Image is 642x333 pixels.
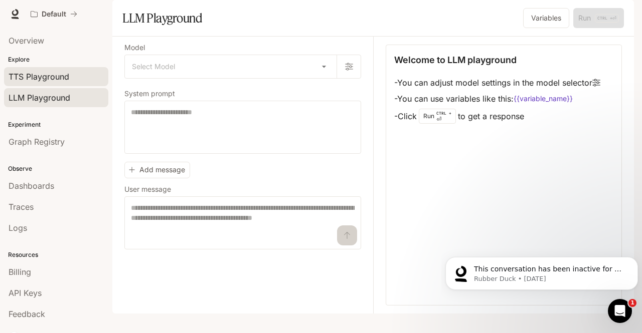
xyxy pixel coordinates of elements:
p: ⏎ [436,110,451,122]
p: Message from Rubber Duck, sent 1d ago [33,39,184,48]
div: Rubber Duck • AI Agent • Just now [16,112,120,118]
span: Select Model [132,62,175,72]
code: {{variable_name}} [514,94,573,104]
iframe: Intercom notifications message [441,236,642,306]
h1: LLM Playground [122,8,202,28]
button: Gif picker [48,248,56,256]
p: CTRL + [436,110,451,116]
p: System prompt [124,90,175,97]
p: Default [42,10,66,19]
h1: Rubber Duck [49,5,99,13]
li: - You can use variables like this: [394,91,600,107]
button: Send a message… [172,244,188,260]
iframe: Intercom live chat [608,299,632,323]
p: Model [124,44,145,51]
p: Welcome to LLM playground [394,53,517,67]
p: The team can also help [49,13,125,23]
img: Profile image for Rubber Duck [29,6,45,22]
button: Emoji picker [32,248,40,256]
button: All workspaces [26,4,82,24]
button: Upload attachment [16,248,24,256]
button: Variables [523,8,569,28]
button: Home [157,4,176,23]
button: Add message [124,162,190,178]
span: This conversation has been inactive for 30 minutes. I will close it. If you have any questions, p... [33,29,184,77]
div: Rubber Duck says… [8,39,193,132]
div: Run [419,109,456,124]
button: go back [7,4,26,23]
div: Select Model [125,55,337,78]
li: - Click to get a response [394,107,600,126]
span: 1 [628,299,636,307]
p: User message [124,186,171,193]
div: Hi! I'm Inworld's Rubber Duck AI Agent. I can answer questions related to Inworld's products, lik... [16,45,156,104]
textarea: Ask a question… [9,227,192,244]
div: Close [176,4,194,22]
div: Hi! I'm Inworld's Rubber Duck AI Agent. I can answer questions related to Inworld's products, lik... [8,39,165,110]
button: Start recording [64,248,72,256]
li: - You can adjust model settings in the model selector [394,75,600,91]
